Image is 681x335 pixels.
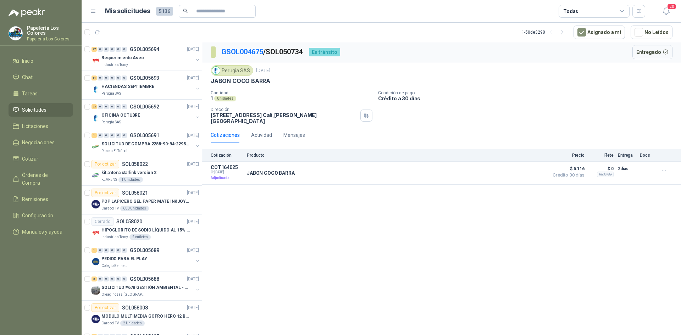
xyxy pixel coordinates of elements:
div: 1 [92,248,97,253]
div: 0 [110,76,115,80]
div: 0 [104,277,109,281]
p: / SOL050734 [221,46,303,57]
p: COT164025 [211,164,243,170]
div: Por cotizar [92,189,119,197]
p: GSOL005689 [130,248,159,253]
p: Docs [640,153,654,158]
p: SOL058021 [122,190,148,195]
p: SOLICITUD DE COMPRA 2288-90-94-2295-96-2301-02-04 [101,141,190,147]
div: 0 [122,76,127,80]
img: Company Logo [9,27,22,40]
a: 1 0 0 0 0 0 GSOL005691[DATE] Company LogoSOLICITUD DE COMPRA 2288-90-94-2295-96-2301-02-04Panela ... [92,131,200,154]
p: Panela El Trébol [101,148,127,154]
span: Remisiones [22,195,48,203]
p: [DATE] [187,218,199,225]
p: Entrega [618,153,636,158]
p: [DATE] [256,67,270,74]
div: 0 [122,248,127,253]
span: Cotizar [22,155,38,163]
p: Dirección [211,107,358,112]
p: GSOL005694 [130,47,159,52]
div: 0 [98,133,103,138]
p: 2 días [618,164,636,173]
div: 0 [98,47,103,52]
div: 1 Unidades [118,177,143,183]
div: 0 [110,133,115,138]
img: Logo peakr [9,9,45,17]
p: Industrias Tomy [101,62,128,68]
a: Por cotizarSOL058008[DATE] Company LogoMODULO MULTIMEDIA GOPRO HERO 12 BLACKCaracol TV2 Unidades [82,301,202,329]
p: SOL058008 [122,305,148,310]
p: GSOL005693 [130,76,159,80]
div: 1 [92,133,97,138]
div: 0 [110,248,115,253]
div: 23 [92,104,97,109]
p: OFICINA OCTUBRE [101,112,140,119]
p: Industrias Tomy [101,234,128,240]
p: $ 0 [589,164,614,173]
img: Company Logo [92,56,100,65]
p: Perugia SAS [101,91,121,96]
p: SOL058022 [122,162,148,167]
span: Solicitudes [22,106,46,114]
span: Tareas [22,90,38,97]
p: Oleaginosas [GEOGRAPHIC_DATA][PERSON_NAME] [101,292,146,297]
img: Company Logo [92,143,100,151]
a: Por cotizarSOL058021[DATE] Company LogoPOP LAPICERO GEL PAPER MATE INKJOY 0.7 (Revisar el adjunto... [82,186,202,214]
a: Configuración [9,209,73,222]
div: Perugia SAS [211,65,253,76]
button: 20 [660,5,672,18]
p: PEDIDO PARA EL PLAY [101,256,147,262]
a: 1 0 0 0 0 0 GSOL005689[DATE] Company LogoPEDIDO PARA EL PLAYColegio Bennett [92,246,200,269]
span: 20 [667,3,677,10]
a: Órdenes de Compra [9,168,73,190]
img: Company Logo [212,67,220,74]
div: 2 cuñetes [129,234,151,240]
p: GSOL005692 [130,104,159,109]
p: KLARENS [101,177,117,183]
p: GSOL005688 [130,277,159,281]
div: 0 [98,104,103,109]
p: JABON COCO BARRA [247,170,295,176]
p: HACIENDAS SEPTIEMBRE [101,83,154,90]
a: Cotizar [9,152,73,166]
div: 0 [104,47,109,52]
a: 3 0 0 0 0 0 GSOL005688[DATE] Company LogoSOLICITUD #678 GESTIÓN AMBIENTAL - TUMACOOleaginosas [GE... [92,275,200,297]
span: Manuales y ayuda [22,228,62,236]
div: 0 [98,277,103,281]
p: [DATE] [187,104,199,110]
a: 23 0 0 0 0 0 GSOL005692[DATE] Company LogoOFICINA OCTUBREPerugia SAS [92,102,200,125]
div: 27 [92,47,97,52]
span: Órdenes de Compra [22,171,66,187]
p: Requerimiento Aseo [101,55,144,61]
a: GSOL004675 [221,48,263,56]
div: Todas [563,7,578,15]
p: GSOL005691 [130,133,159,138]
p: [DATE] [187,190,199,196]
a: Chat [9,71,73,84]
div: 0 [122,104,127,109]
p: Caracol TV [101,320,119,326]
span: C: [DATE] [211,170,243,174]
p: Crédito a 30 días [378,95,678,101]
p: 1 [211,95,213,101]
span: Negociaciones [22,139,55,146]
div: 0 [98,76,103,80]
img: Company Logo [92,315,100,323]
div: 0 [116,133,121,138]
a: Licitaciones [9,119,73,133]
div: 0 [122,47,127,52]
div: 0 [116,47,121,52]
img: Company Logo [92,286,100,295]
p: Adjudicada [211,174,243,182]
img: Company Logo [92,171,100,180]
div: 0 [110,47,115,52]
a: Remisiones [9,192,73,206]
div: 0 [104,76,109,80]
div: 0 [122,277,127,281]
a: Negociaciones [9,136,73,149]
span: search [183,9,188,13]
div: 0 [116,277,121,281]
button: Asignado a mi [574,26,625,39]
span: 5136 [156,7,173,16]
